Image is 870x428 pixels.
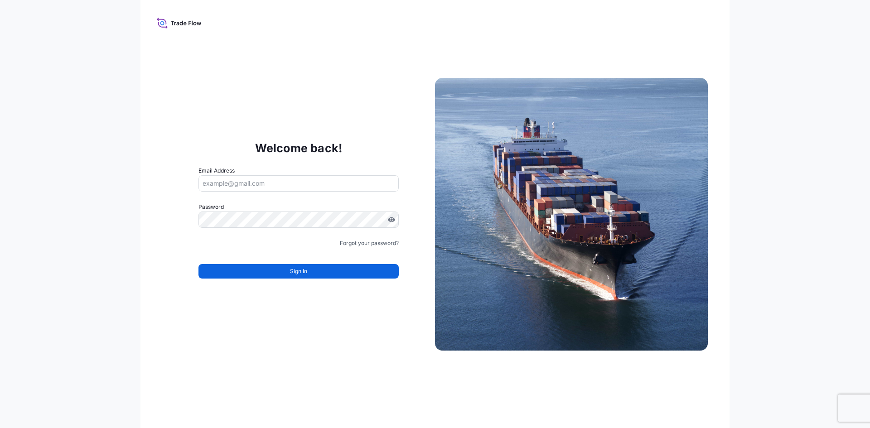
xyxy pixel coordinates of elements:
label: Email Address [198,166,235,175]
img: Ship illustration [435,78,708,351]
button: Show password [388,216,395,223]
a: Forgot your password? [340,239,399,248]
label: Password [198,202,399,212]
button: Sign In [198,264,399,279]
input: example@gmail.com [198,175,399,192]
p: Welcome back! [255,141,343,155]
span: Sign In [290,267,307,276]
